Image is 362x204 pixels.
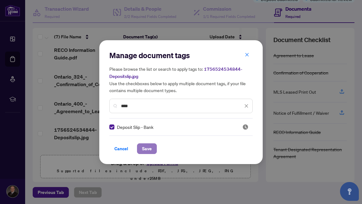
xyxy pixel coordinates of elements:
[242,124,249,130] span: Pending Review
[109,65,253,94] h5: Please browse the list or search to apply tags to: Use the checkboxes below to apply multiple doc...
[142,144,152,154] span: Save
[244,104,249,108] span: close
[114,144,128,154] span: Cancel
[109,50,253,60] h2: Manage document tags
[117,124,153,130] span: Deposit Slip - Bank
[340,182,359,201] button: Open asap
[109,143,133,154] button: Cancel
[245,52,249,57] span: close
[137,143,157,154] button: Save
[109,66,242,79] span: 1756524534844-Depositslip.jpg
[242,124,249,130] img: status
